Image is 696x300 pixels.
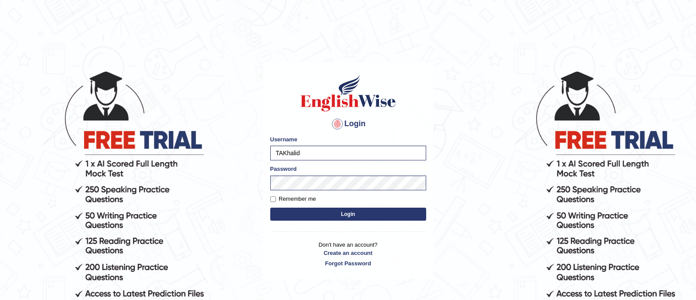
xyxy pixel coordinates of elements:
[270,241,426,267] p: Don't have an account?
[270,195,316,203] label: Remember me
[270,249,426,257] a: Create an account
[270,165,297,173] label: Password
[270,117,426,131] h4: Login
[270,196,276,202] input: Remember me
[270,208,426,221] button: Login
[270,259,426,267] a: Forgot Password
[270,135,298,143] label: Username
[299,74,398,113] img: Logo of English Wise sign in for intelligent practice with AI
